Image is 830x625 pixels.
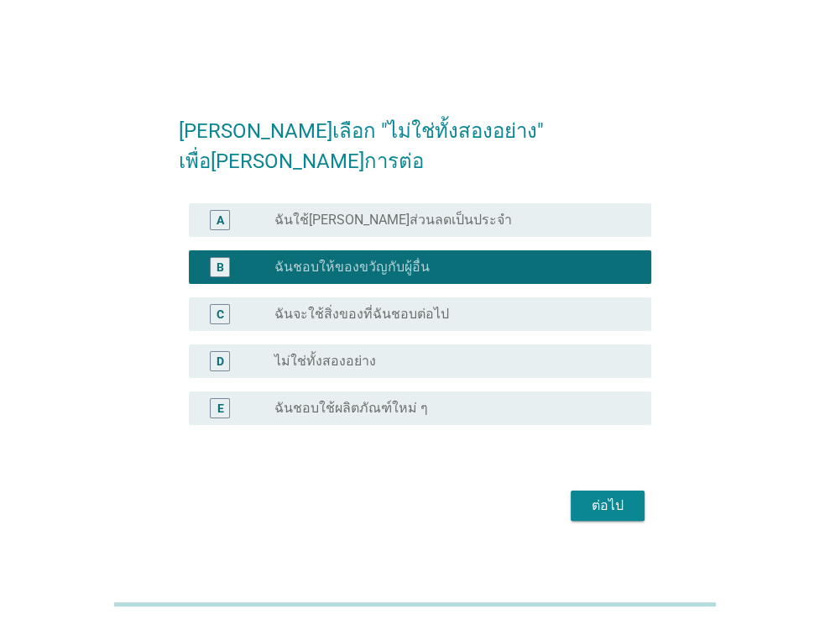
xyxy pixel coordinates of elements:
label: ฉันชอบใช้ผลิตภัณฑ์ใหม่ ๆ [274,400,428,417]
h2: [PERSON_NAME]เลือก "ไม่ใช่ทั้งสองอย่าง" เพื่อ[PERSON_NAME]การต่อ [179,99,651,176]
div: B [217,259,224,276]
div: A [217,212,224,229]
label: ฉันจะใช้สิ่งของที่ฉันชอบต่อไป [274,306,449,323]
label: ไม่ใช่ทั้งสองอย่าง [274,353,376,370]
label: ฉันใช้[PERSON_NAME]ส่วนลดเป็นประจำ [274,212,512,228]
div: D [217,353,224,370]
div: C [217,306,224,323]
div: E [217,400,223,418]
label: ฉันชอบให้ของขวัญกับผู้อื่น [274,259,430,276]
button: ต่อไป [571,491,645,521]
div: ต่อไป [584,496,631,516]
